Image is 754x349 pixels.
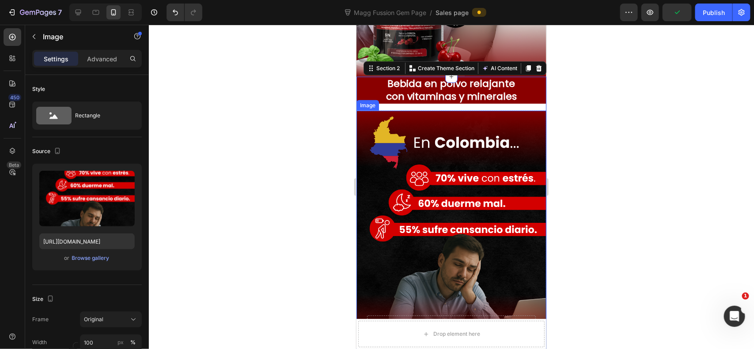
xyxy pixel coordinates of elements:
iframe: Design area [356,25,546,349]
div: px [117,338,124,346]
input: https://example.com/image.jpg [39,233,135,249]
div: Size [32,293,56,305]
div: Browse gallery [72,254,110,262]
button: Original [80,311,142,327]
div: % [130,338,136,346]
div: Publish [703,8,725,17]
p: Settings [44,54,68,64]
button: Publish [695,4,732,21]
p: 7 [58,7,62,18]
div: Source [32,146,63,158]
span: 1 [742,293,749,300]
span: Original [84,315,103,323]
button: px [128,337,138,348]
img: preview-image [39,171,135,226]
iframe: Intercom live chat [724,306,745,327]
div: Rectangle [75,105,129,126]
label: Frame [32,315,49,323]
span: Sales page [436,8,469,17]
span: or [64,253,70,263]
p: Advanced [87,54,117,64]
label: Width [32,338,47,346]
span: / [430,8,432,17]
span: Magg Fussion Gem Page [352,8,428,17]
div: 450 [8,94,21,101]
button: Browse gallery [72,254,110,263]
button: 7 [4,4,66,21]
div: Undo/Redo [167,4,202,21]
div: Style [32,85,45,93]
button: % [115,337,126,348]
p: Image [43,31,118,42]
div: Beta [7,161,21,169]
